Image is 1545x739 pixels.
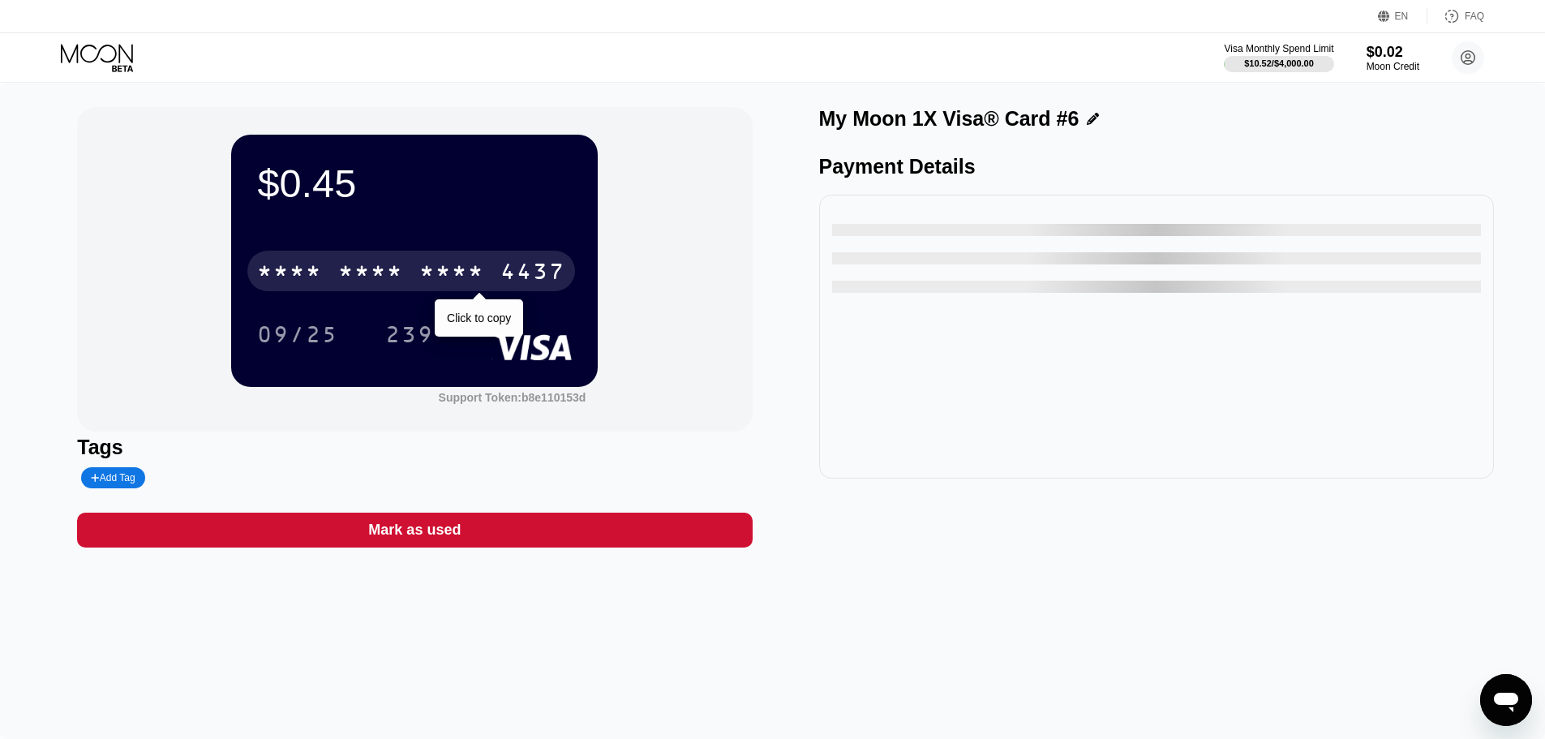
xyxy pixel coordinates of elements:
[1367,44,1419,61] div: $0.02
[373,314,446,354] div: 239
[1427,8,1484,24] div: FAQ
[447,311,511,324] div: Click to copy
[1395,11,1409,22] div: EN
[819,107,1079,131] div: My Moon 1X Visa® Card #6
[1244,58,1314,68] div: $10.52 / $4,000.00
[500,260,565,286] div: 4437
[91,472,135,483] div: Add Tag
[385,324,434,350] div: 239
[1465,11,1484,22] div: FAQ
[1224,43,1333,54] div: Visa Monthly Spend Limit
[77,436,752,459] div: Tags
[439,391,586,404] div: Support Token:b8e110153d
[1378,8,1427,24] div: EN
[1367,44,1419,72] div: $0.02Moon Credit
[257,324,338,350] div: 09/25
[1367,61,1419,72] div: Moon Credit
[439,391,586,404] div: Support Token: b8e110153d
[81,467,144,488] div: Add Tag
[819,155,1494,178] div: Payment Details
[77,513,752,548] div: Mark as used
[245,314,350,354] div: 09/25
[1480,674,1532,726] iframe: Button to launch messaging window
[1224,43,1333,72] div: Visa Monthly Spend Limit$10.52/$4,000.00
[368,521,461,539] div: Mark as used
[257,161,572,206] div: $0.45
